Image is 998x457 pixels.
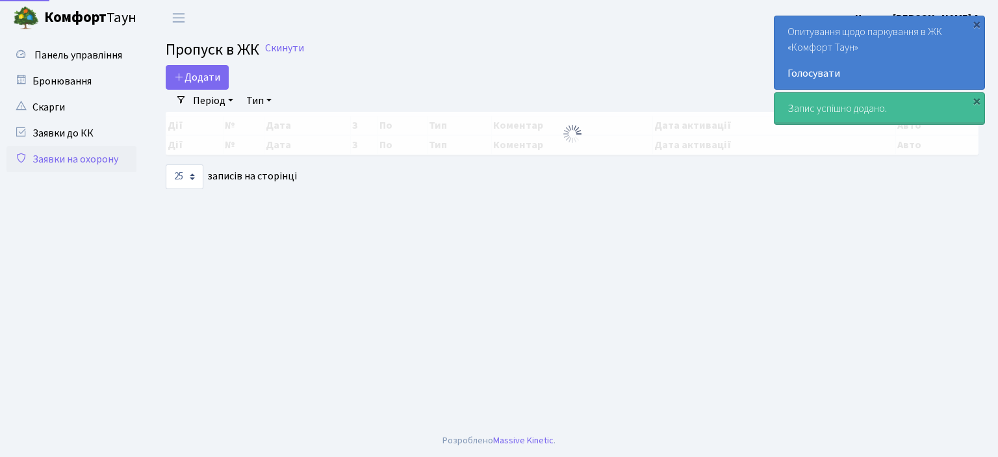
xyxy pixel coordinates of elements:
[6,120,136,146] a: Заявки до КК
[6,68,136,94] a: Бронювання
[13,5,39,31] img: logo.png
[774,16,984,89] div: Опитування щодо паркування в ЖК «Комфорт Таун»
[166,65,229,90] a: Додати
[265,42,304,55] a: Скинути
[6,146,136,172] a: Заявки на охорону
[162,7,195,29] button: Переключити навігацію
[166,38,259,61] span: Пропуск в ЖК
[166,164,297,189] label: записів на сторінці
[166,164,203,189] select: записів на сторінці
[442,434,556,448] div: Розроблено .
[44,7,107,28] b: Комфорт
[855,10,982,26] a: Цитрус [PERSON_NAME] А.
[493,434,554,447] a: Massive Kinetic
[44,7,136,29] span: Таун
[970,94,983,107] div: ×
[970,18,983,31] div: ×
[188,90,238,112] a: Період
[787,66,971,81] a: Голосувати
[34,48,122,62] span: Панель управління
[6,94,136,120] a: Скарги
[855,11,982,25] b: Цитрус [PERSON_NAME] А.
[174,70,220,85] span: Додати
[774,93,984,124] div: Запис успішно додано.
[6,42,136,68] a: Панель управління
[241,90,277,112] a: Тип
[562,124,583,144] img: Обробка...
